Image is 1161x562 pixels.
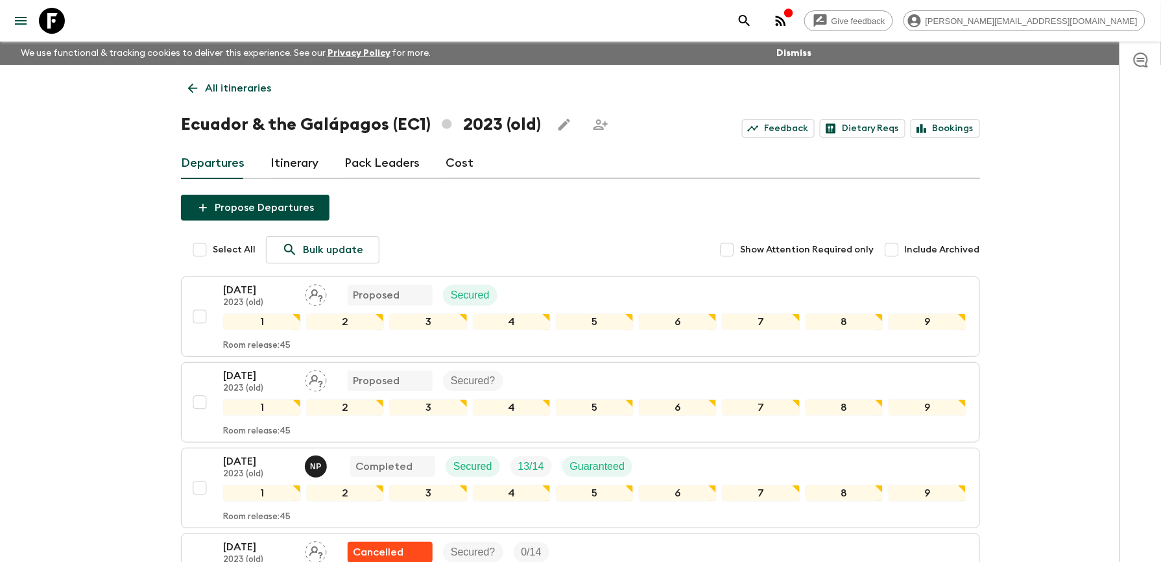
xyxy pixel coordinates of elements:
p: Secured? [451,373,496,389]
div: [PERSON_NAME][EMAIL_ADDRESS][DOMAIN_NAME] [904,10,1145,31]
a: Give feedback [804,10,893,31]
a: Departures [181,148,245,179]
p: [DATE] [223,454,294,469]
span: Include Archived [905,243,980,256]
p: [DATE] [223,368,294,384]
div: 4 [473,485,551,502]
span: Give feedback [824,16,892,26]
p: Secured? [451,544,496,560]
button: Propose Departures [181,195,329,221]
button: search adventures [732,8,758,34]
p: Proposed [353,373,400,389]
div: Trip Fill [510,456,552,477]
div: 3 [389,313,467,330]
a: Bulk update [266,236,379,263]
div: 2 [306,399,384,416]
div: 8 [806,485,883,502]
a: All itineraries [181,75,278,101]
div: 9 [889,399,966,416]
div: 6 [639,485,717,502]
div: 7 [722,313,800,330]
span: Show Attention Required only [740,243,874,256]
p: [DATE] [223,282,294,298]
div: 3 [389,485,467,502]
p: Bulk update [303,242,363,258]
p: Cancelled [353,544,403,560]
button: [DATE]2023 (old)Assign pack leaderProposedSecured?123456789Room release:45 [181,362,980,443]
div: 7 [722,485,800,502]
div: 5 [556,485,634,502]
p: [DATE] [223,539,294,555]
span: Assign pack leader [305,288,327,299]
p: Guaranteed [570,459,625,474]
p: Proposed [353,287,400,303]
div: 1 [223,313,301,330]
a: Privacy Policy [328,49,390,58]
p: 0 / 14 [521,544,542,560]
div: 4 [473,313,551,330]
div: 5 [556,399,634,416]
div: Secured? [443,371,503,391]
p: Room release: 45 [223,512,291,522]
div: 4 [473,399,551,416]
a: Bookings [911,119,980,138]
div: 6 [639,313,717,330]
div: 3 [389,399,467,416]
a: Itinerary [270,148,318,179]
a: Cost [446,148,473,179]
span: Assign pack leader [305,374,327,384]
div: Secured [446,456,500,477]
button: Dismiss [773,44,815,62]
div: 1 [223,399,301,416]
p: 13 / 14 [518,459,544,474]
div: 9 [889,313,966,330]
div: 1 [223,485,301,502]
button: menu [8,8,34,34]
span: Assign pack leader [305,545,327,556]
p: Room release: 45 [223,341,291,351]
a: Dietary Reqs [820,119,905,138]
span: Share this itinerary [588,112,614,138]
a: Pack Leaders [344,148,420,179]
div: 2 [306,485,384,502]
p: All itineraries [205,80,271,96]
span: Natalia Pesantes - Mainland [305,459,329,470]
button: [DATE]2023 (old)Natalia Pesantes - MainlandCompletedSecuredTrip FillGuaranteed123456789Room relea... [181,448,980,528]
a: Feedback [742,119,815,138]
p: 2023 (old) [223,469,294,480]
p: Completed [355,459,413,474]
span: Select All [213,243,256,256]
div: 6 [639,399,717,416]
p: Secured [453,459,492,474]
p: Secured [451,287,490,303]
p: 2023 (old) [223,298,294,308]
div: Secured [443,285,497,306]
p: Room release: 45 [223,426,291,437]
p: 2023 (old) [223,384,294,394]
div: 8 [806,313,883,330]
p: We use functional & tracking cookies to deliver this experience. See our for more. [16,42,437,65]
div: 9 [889,485,966,502]
button: Edit this itinerary [551,112,577,138]
div: 2 [306,313,384,330]
h1: Ecuador & the Galápagos (EC1) 2023 (old) [181,112,541,138]
div: 8 [806,399,883,416]
button: [DATE]2023 (old)Assign pack leaderProposedSecured123456789Room release:45 [181,276,980,357]
span: [PERSON_NAME][EMAIL_ADDRESS][DOMAIN_NAME] [918,16,1145,26]
div: 7 [722,399,800,416]
div: 5 [556,313,634,330]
